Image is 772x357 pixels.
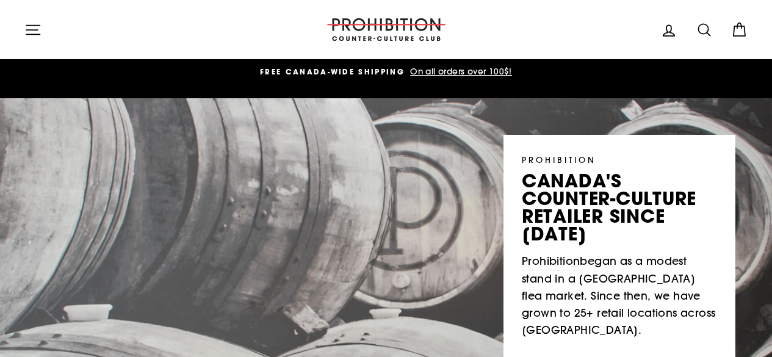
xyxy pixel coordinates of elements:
[407,66,512,77] span: On all orders over 100$!
[27,65,745,79] a: FREE CANADA-WIDE SHIPPING On all orders over 100$!
[522,253,717,339] p: began as a modest stand in a [GEOGRAPHIC_DATA] flea market. Since then, we have grown to 25+ reta...
[260,67,405,77] span: FREE CANADA-WIDE SHIPPING
[522,172,717,243] p: canada's counter-culture retailer since [DATE]
[325,18,447,41] img: PROHIBITION COUNTER-CULTURE CLUB
[522,153,717,166] p: PROHIBITION
[522,253,580,270] a: Prohibition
